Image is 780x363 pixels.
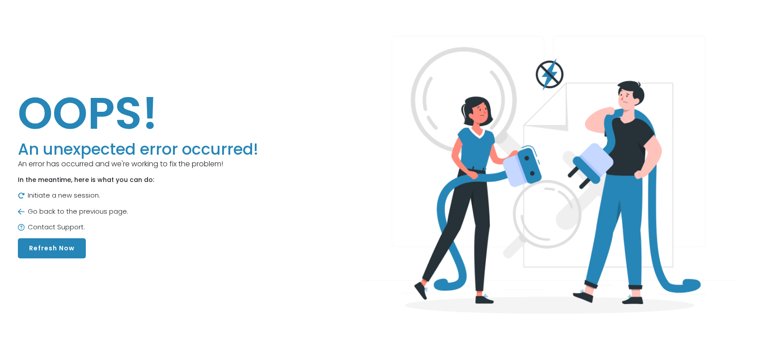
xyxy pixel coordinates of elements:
[18,159,258,169] p: An error has occurred and we're working to fix the problem!
[18,86,258,140] h1: OOPS!
[18,190,258,201] p: Initiate a new session.
[18,207,258,217] p: Go back to the previous page.
[18,238,86,258] button: Refresh Now
[18,140,258,159] h3: An unexpected error occurred!
[18,222,258,232] p: Contact Support.
[18,175,258,185] p: In the meantime, here is what you can do:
